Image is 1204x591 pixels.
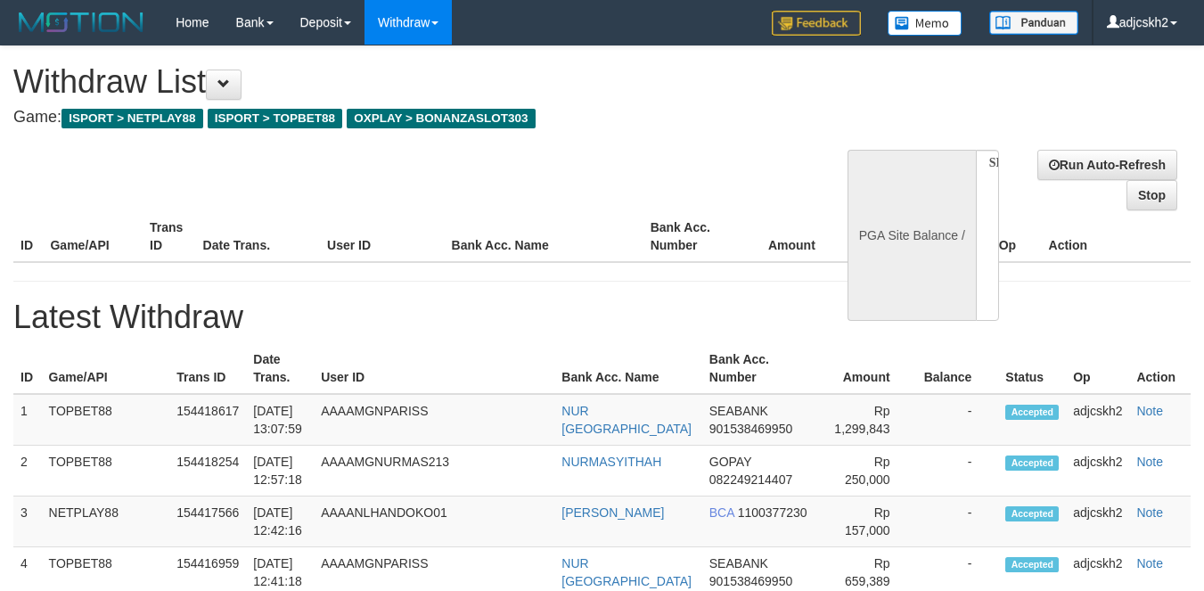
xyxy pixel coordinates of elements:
[709,472,792,487] span: 082249214407
[1005,405,1059,420] span: Accepted
[314,394,554,446] td: AAAAMGNPARISS
[561,556,692,588] a: NUR [GEOGRAPHIC_DATA]
[169,446,246,497] td: 154418254
[1066,394,1129,446] td: adjcskh2
[42,446,170,497] td: TOPBET88
[888,11,962,36] img: Button%20Memo.svg
[554,343,702,394] th: Bank Acc. Name
[43,211,143,262] th: Game/API
[989,11,1078,35] img: panduan.png
[561,505,664,520] a: [PERSON_NAME]
[643,211,743,262] th: Bank Acc. Number
[314,343,554,394] th: User ID
[821,497,917,547] td: Rp 157,000
[1066,446,1129,497] td: adjcskh2
[709,422,792,436] span: 901538469950
[1042,211,1191,262] th: Action
[1037,150,1177,180] a: Run Auto-Refresh
[42,343,170,394] th: Game/API
[738,505,807,520] span: 1100377230
[917,446,999,497] td: -
[561,455,661,469] a: NURMASYITHAH
[169,497,246,547] td: 154417566
[13,497,42,547] td: 3
[13,64,785,100] h1: Withdraw List
[246,343,314,394] th: Date Trans.
[842,211,933,262] th: Balance
[445,211,643,262] th: Bank Acc. Name
[848,150,976,321] div: PGA Site Balance /
[169,343,246,394] th: Trans ID
[1126,180,1177,210] a: Stop
[1136,404,1163,418] a: Note
[13,394,42,446] td: 1
[1005,456,1059,471] span: Accepted
[998,343,1066,394] th: Status
[1005,557,1059,572] span: Accepted
[1136,556,1163,570] a: Note
[347,109,536,128] span: OXPLAY > BONANZASLOT303
[709,556,768,570] span: SEABANK
[61,109,203,128] span: ISPORT > NETPLAY88
[821,446,917,497] td: Rp 250,000
[709,505,734,520] span: BCA
[246,497,314,547] td: [DATE] 12:42:16
[13,109,785,127] h4: Game:
[1136,505,1163,520] a: Note
[208,109,342,128] span: ISPORT > TOPBET88
[42,394,170,446] td: TOPBET88
[821,394,917,446] td: Rp 1,299,843
[246,446,314,497] td: [DATE] 12:57:18
[992,211,1042,262] th: Op
[742,211,842,262] th: Amount
[709,404,768,418] span: SEABANK
[821,343,917,394] th: Amount
[1129,343,1191,394] th: Action
[13,343,42,394] th: ID
[1136,455,1163,469] a: Note
[709,574,792,588] span: 901538469950
[13,300,1191,335] h1: Latest Withdraw
[13,446,42,497] td: 2
[196,211,320,262] th: Date Trans.
[917,394,999,446] td: -
[709,455,751,469] span: GOPAY
[320,211,444,262] th: User ID
[772,11,861,36] img: Feedback.jpg
[246,394,314,446] td: [DATE] 13:07:59
[917,343,999,394] th: Balance
[702,343,821,394] th: Bank Acc. Number
[917,497,999,547] td: -
[13,211,43,262] th: ID
[13,9,149,36] img: MOTION_logo.png
[169,394,246,446] td: 154418617
[1066,343,1129,394] th: Op
[42,497,170,547] td: NETPLAY88
[561,404,692,436] a: NUR [GEOGRAPHIC_DATA]
[314,497,554,547] td: AAAANLHANDOKO01
[143,211,196,262] th: Trans ID
[1066,497,1129,547] td: adjcskh2
[314,446,554,497] td: AAAAMGNURMAS213
[1005,506,1059,521] span: Accepted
